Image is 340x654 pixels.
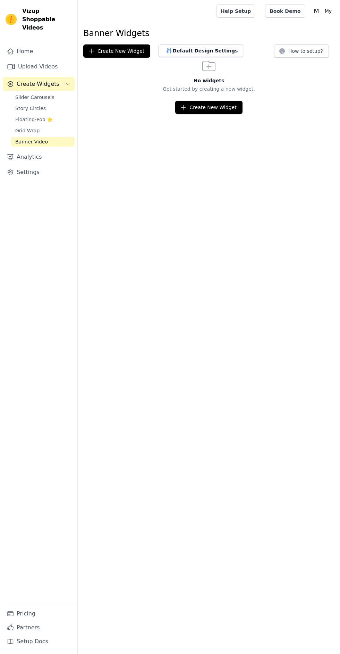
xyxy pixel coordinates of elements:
button: Create New Widget [175,101,242,114]
button: Create New Widget [83,44,150,58]
span: Floating-Pop ⭐ [15,116,53,123]
a: Partners [3,621,75,635]
span: Create Widgets [17,80,59,88]
span: Story Circles [15,105,46,112]
button: Default Design Settings [159,44,243,57]
button: M My [311,5,334,17]
a: Grid Wrap [11,126,75,135]
a: Pricing [3,607,75,621]
span: Banner Video [15,138,48,145]
p: Get started by creating a new widget. [78,85,340,92]
h1: Banner Widgets [83,28,334,39]
span: Grid Wrap [15,127,40,134]
span: Vizup Shoppable Videos [22,7,72,32]
a: Slider Carousels [11,92,75,102]
a: How to setup? [274,49,329,56]
text: M [314,8,319,15]
a: Book Demo [265,5,305,18]
img: Vizup [6,14,17,25]
button: Create Widgets [3,77,75,91]
p: My [322,5,334,17]
a: Upload Videos [3,60,75,74]
span: Slider Carousels [15,94,54,101]
a: Setup Docs [3,635,75,648]
button: How to setup? [274,44,329,58]
a: Settings [3,165,75,179]
a: Home [3,44,75,58]
a: Story Circles [11,104,75,113]
a: Analytics [3,150,75,164]
h3: No widgets [78,77,340,84]
a: Floating-Pop ⭐ [11,115,75,124]
a: Banner Video [11,137,75,147]
a: Help Setup [216,5,255,18]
